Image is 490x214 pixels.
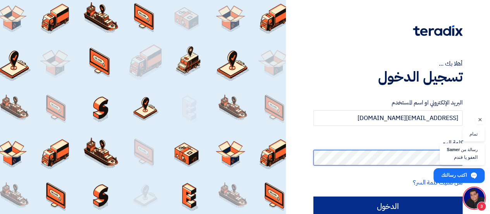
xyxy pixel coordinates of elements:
[313,110,462,126] input: أدخل بريد العمل الإلكتروني او اسم المستخدم الخاص بك ...
[441,169,467,182] span: اكتب رسالتك
[413,25,462,36] img: Teradix logo
[447,154,478,161] span: العفو يا فندم
[413,178,462,187] a: هل نسيت كلمة السر؟
[464,188,485,209] a: فتح المحادثة
[447,148,460,152] span: Samer
[469,130,478,138] span: تمام
[313,138,462,147] label: كلمة السر
[313,68,462,85] h1: تسجيل الدخول
[313,98,462,107] label: البريد الإلكتروني او اسم المستخدم
[461,148,478,152] span: رسالة من
[477,202,486,211] span: 3
[313,59,462,68] div: أهلا بك ...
